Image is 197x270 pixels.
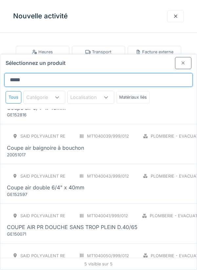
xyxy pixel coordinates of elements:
[20,253,65,259] div: SAID polyvalent RE
[7,144,84,152] div: Coupe air baignoire à bouchon
[70,94,106,101] div: Localisation
[87,173,129,179] div: MT1040043/999/012
[87,213,128,219] div: MT1040041/999/012
[0,54,197,69] div: Sélectionnez un produit
[13,12,68,20] h3: Nouvelle activité
[20,173,65,179] div: SAID polyvalent RE
[85,49,111,55] div: Transport
[116,91,150,103] div: Matériaux liés
[7,223,138,231] div: COUPE AIR PR DOUCHE SANS TROP PLEIN D.40/65
[26,94,57,101] div: Catégorie
[136,49,173,55] div: Facture externe
[7,191,86,198] div: GE152597
[7,152,86,158] div: 20051017
[20,133,65,139] div: SAID polyvalent RE
[7,183,84,191] div: Coupe air double 6/4" x 40mm
[20,213,65,219] div: SAID polyvalent RE
[6,91,21,103] div: Tous
[87,253,129,259] div: MT1040050/999/012
[0,258,197,270] div: 5 visible sur 5
[7,112,86,118] div: GE152816
[87,133,129,139] div: MT1040039/999/012
[7,231,86,237] div: GE150071
[32,49,53,55] div: Heures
